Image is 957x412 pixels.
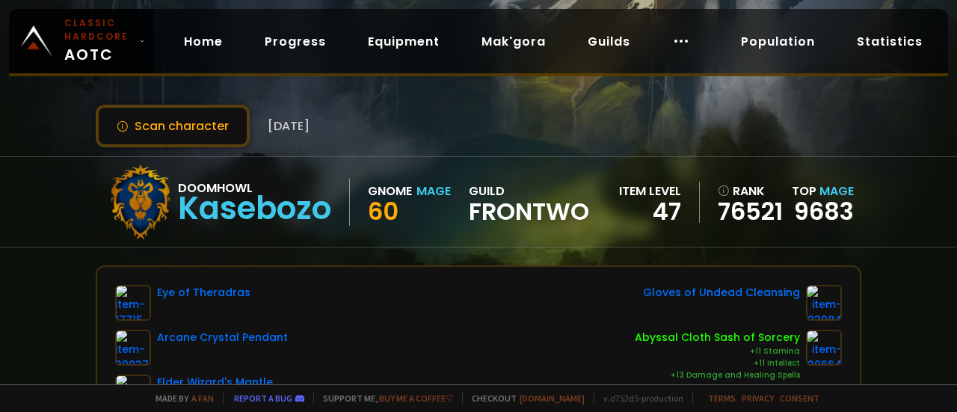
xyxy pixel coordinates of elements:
a: Terms [708,393,736,404]
div: Gloves of Undead Cleansing [643,285,800,301]
div: guild [469,182,589,223]
div: Top [792,182,854,200]
div: Abyssal Cloth Sash of Sorcery [635,330,800,345]
a: 76521 [718,200,783,223]
span: Frontwo [469,200,589,223]
span: [DATE] [268,117,310,135]
div: +13 Damage and Healing Spells [635,369,800,381]
div: Gnome [368,182,412,200]
a: 9683 [794,194,854,228]
a: Equipment [356,26,452,57]
div: Elder Wizard's Mantle [157,375,273,390]
button: Scan character [96,105,250,147]
div: rank [718,182,783,200]
a: Buy me a coffee [379,393,453,404]
span: Checkout [462,393,585,404]
span: v. d752d5 - production [594,393,683,404]
a: Population [729,26,827,57]
a: Guilds [576,26,642,57]
div: +11 Stamina [635,345,800,357]
a: Consent [780,393,819,404]
span: Mage [819,182,854,200]
span: Made by [147,393,214,404]
a: Report a bug [234,393,292,404]
img: item-17715 [115,285,151,321]
span: 60 [368,194,399,228]
a: Mak'gora [470,26,558,57]
div: Mage [416,182,451,200]
div: 47 [619,200,681,223]
div: Kasebozo [178,197,331,220]
small: Classic Hardcore [64,16,133,43]
img: item-23084 [806,285,842,321]
span: AOTC [64,16,133,66]
img: item-20037 [115,330,151,366]
a: Classic HardcoreAOTC [9,9,154,73]
a: Progress [253,26,338,57]
span: Support me, [313,393,453,404]
div: Eye of Theradras [157,285,250,301]
a: Home [172,26,235,57]
div: Doomhowl [178,179,331,197]
div: +11 Intellect [635,357,800,369]
a: a fan [191,393,214,404]
img: item-20664 [806,330,842,366]
a: Privacy [742,393,774,404]
a: [DOMAIN_NAME] [520,393,585,404]
a: Statistics [845,26,935,57]
div: item level [619,182,681,200]
div: Arcane Crystal Pendant [157,330,288,345]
